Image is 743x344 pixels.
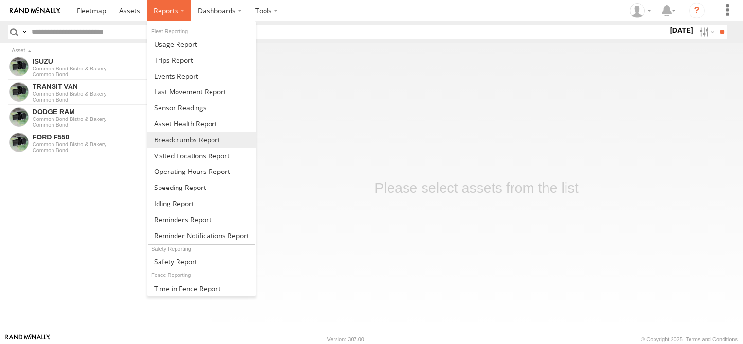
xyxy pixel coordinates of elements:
div: TRANSIT VAN - View Asset History [33,82,195,91]
div: Common Bond Bistro & Bakery [33,116,195,122]
a: Time in Fences Report [147,280,256,296]
a: Asset Health Report [147,116,256,132]
a: Usage Report [147,36,256,52]
div: FORD F550 - View Asset History [33,133,195,141]
label: [DATE] [668,25,695,35]
i: ? [689,3,705,18]
a: Fleet Speed Report [147,179,256,195]
a: Visit our Website [5,334,50,344]
a: Full Events Report [147,68,256,84]
div: Common Bond [33,147,195,153]
a: Last Movement Report [147,84,256,100]
div: Lupe Hernandez [626,3,655,18]
div: Common Bond [33,122,195,128]
div: DODGE RAM - View Asset History [33,107,195,116]
label: Search Query [20,25,28,39]
a: Reminders Report [147,211,256,227]
a: Sensor Readings [147,100,256,116]
div: ISUZU - View Asset History [33,57,195,66]
a: Idling Report [147,195,256,211]
div: Common Bond [33,71,195,77]
div: Common Bond Bistro & Bakery [33,141,195,147]
a: Trips Report [147,52,256,68]
div: Common Bond Bistro & Bakery [33,66,195,71]
a: Service Reminder Notifications Report [147,227,256,243]
a: Breadcrumbs Report [147,132,256,148]
a: Safety Report [147,254,256,270]
div: Click to Sort [12,48,195,53]
div: Common Bond [33,97,195,103]
a: Visited Locations Report [147,148,256,164]
img: rand-logo.svg [10,7,60,14]
label: Search Filter Options [695,25,716,39]
a: Asset Operating Hours Report [147,163,256,179]
div: © Copyright 2025 - [641,336,738,342]
div: Version: 307.00 [327,336,364,342]
a: Terms and Conditions [686,336,738,342]
div: Common Bond Bistro & Bakery [33,91,195,97]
